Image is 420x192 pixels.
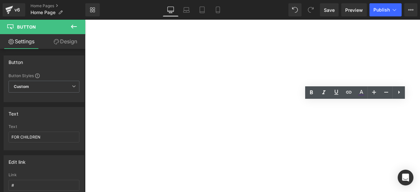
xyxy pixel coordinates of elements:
[404,3,417,16] button: More
[9,56,23,65] div: Button
[14,84,29,90] b: Custom
[345,7,363,13] span: Preview
[194,3,210,16] a: Tablet
[85,3,100,16] a: New Library
[44,34,87,49] a: Design
[369,3,402,16] button: Publish
[9,124,79,129] div: Text
[178,3,194,16] a: Laptop
[304,3,317,16] button: Redo
[13,6,21,14] div: v6
[17,24,36,30] span: Button
[341,3,367,16] a: Preview
[9,107,18,117] div: Text
[9,156,26,165] div: Edit link
[288,3,302,16] button: Undo
[3,3,25,16] a: v6
[9,73,79,78] div: Button Styles
[324,7,335,13] span: Save
[210,3,226,16] a: Mobile
[163,3,178,16] a: Desktop
[9,173,79,177] div: Link
[31,10,55,15] span: Home Page
[31,3,85,9] a: Home Pages
[9,180,79,191] input: https://your-shop.myshopify.com
[373,7,390,12] span: Publish
[398,170,413,185] div: Open Intercom Messenger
